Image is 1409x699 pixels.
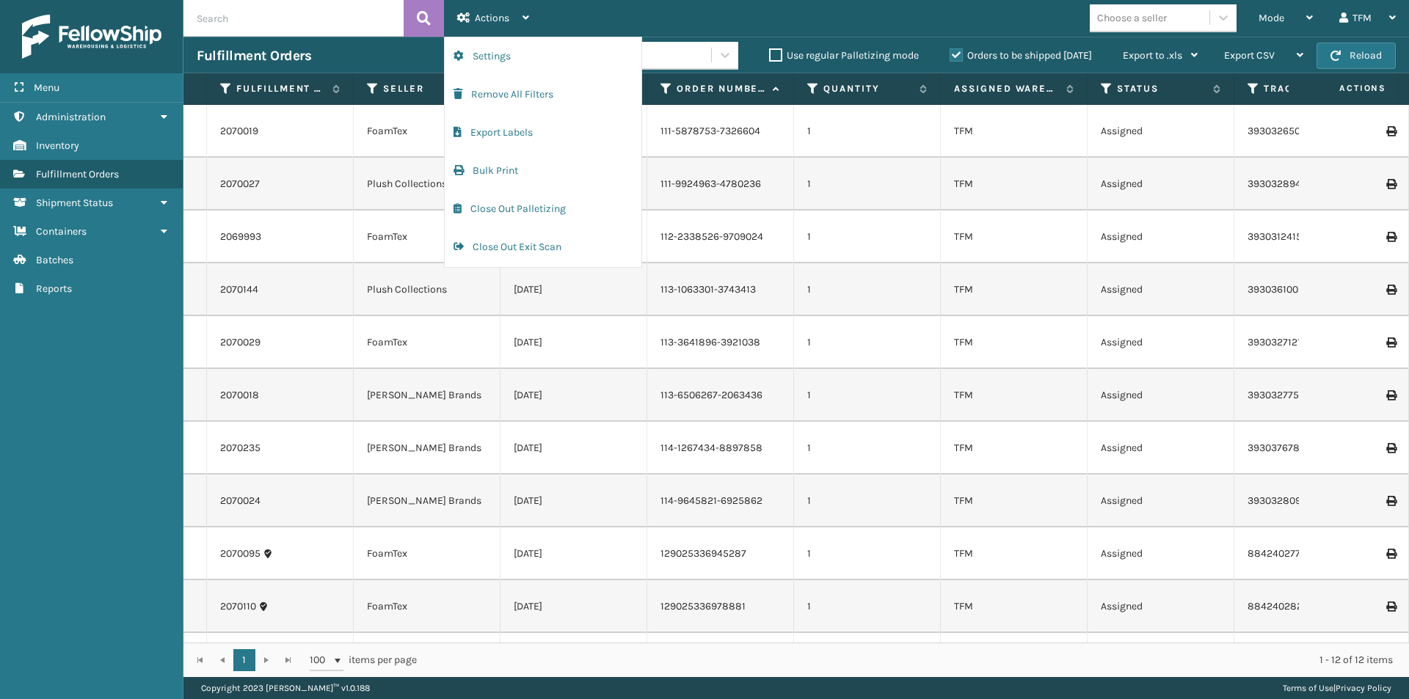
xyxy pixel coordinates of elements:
td: [DATE] [500,633,647,686]
td: TFM [941,211,1088,263]
i: Print Label [1386,390,1395,400]
button: Close Out Exit Scan [445,228,641,266]
td: TFM [941,369,1088,422]
td: Assigned [1088,158,1234,211]
td: 114-9645821-6925862 [647,475,794,527]
td: 1 [794,527,941,580]
i: Print Label [1386,126,1395,136]
a: 2070144 [220,282,258,297]
td: Assigned [1088,527,1234,580]
td: Assigned [1088,263,1234,316]
td: FoamTex [354,633,500,686]
p: Copyright 2023 [PERSON_NAME]™ v 1.0.188 [201,677,370,699]
a: 2069993 [220,230,261,244]
td: 1 [794,105,941,158]
a: 393032894393 [1248,178,1319,190]
a: 2070235 [220,441,261,455]
td: 129025337024410 [647,633,794,686]
a: 2070029 [220,335,261,350]
div: 1 - 12 of 12 items [437,653,1393,667]
td: Assigned [1088,105,1234,158]
td: Assigned [1088,316,1234,369]
span: Export CSV [1224,49,1275,62]
a: 2070019 [220,124,258,139]
a: 393032809824 [1248,494,1319,507]
i: Print Label [1386,496,1395,506]
td: 1 [794,580,941,633]
span: Mode [1259,12,1284,24]
td: 1 [794,422,941,475]
td: [DATE] [500,316,647,369]
td: [PERSON_NAME] Brands [354,369,500,422]
td: 111-5878753-7326604 [647,105,794,158]
label: Order Number [677,82,765,95]
td: 113-6506267-2063436 [647,369,794,422]
td: 129025336945287 [647,527,794,580]
label: Status [1117,82,1206,95]
td: FoamTex [354,316,500,369]
span: Export to .xls [1123,49,1182,62]
td: FoamTex [354,105,500,158]
a: 2070024 [220,494,261,508]
td: [DATE] [500,527,647,580]
td: TFM [941,633,1088,686]
a: Privacy Policy [1336,683,1391,693]
i: Print Label [1386,232,1395,242]
div: Choose a seller [1097,10,1167,26]
i: Print Label [1386,601,1395,612]
td: TFM [941,475,1088,527]
a: 393037678614 [1248,442,1315,454]
td: FoamTex [354,211,500,263]
label: Fulfillment Order Id [236,82,325,95]
td: Plush Collections [354,263,500,316]
td: 111-9924963-4780236 [647,158,794,211]
td: 1 [794,475,941,527]
td: [PERSON_NAME] Brands [354,475,500,527]
span: Reports [36,282,72,295]
td: Assigned [1088,422,1234,475]
td: Assigned [1088,633,1234,686]
a: 393032775178 [1248,389,1314,401]
td: [DATE] [500,475,647,527]
span: Actions [475,12,509,24]
a: 393036100205 [1248,283,1316,296]
td: 1 [794,263,941,316]
a: 884240282168 [1248,600,1319,612]
div: | [1283,677,1391,699]
td: [DATE] [500,422,647,475]
span: Menu [34,81,59,94]
td: 1 [794,369,941,422]
i: Print Label [1386,337,1395,348]
td: 113-1063301-3743413 [647,263,794,316]
label: Assigned Warehouse [954,82,1059,95]
a: 393032650642 [1248,125,1318,137]
td: Assigned [1088,211,1234,263]
td: FoamTex [354,527,500,580]
td: Plush Collections [354,158,500,211]
a: 2070095 [220,546,261,561]
span: Inventory [36,139,79,152]
i: Print Label [1386,285,1395,295]
span: Shipment Status [36,197,113,209]
a: 2070110 [220,599,256,614]
span: Administration [36,111,106,123]
td: [DATE] [500,369,647,422]
button: Export Labels [445,114,641,152]
td: [DATE] [500,580,647,633]
td: 114-1267434-8897858 [647,422,794,475]
button: Remove All Filters [445,76,641,114]
i: Print Label [1386,549,1395,559]
button: Settings [445,37,641,76]
button: Bulk Print [445,152,641,190]
i: Print Label [1386,179,1395,189]
td: TFM [941,263,1088,316]
td: 1 [794,633,941,686]
img: logo [22,15,161,59]
td: 1 [794,158,941,211]
td: Assigned [1088,580,1234,633]
td: 113-3641896-3921038 [647,316,794,369]
label: Quantity [823,82,912,95]
span: Actions [1293,76,1395,100]
span: 100 [310,653,332,667]
label: Seller [383,82,472,95]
